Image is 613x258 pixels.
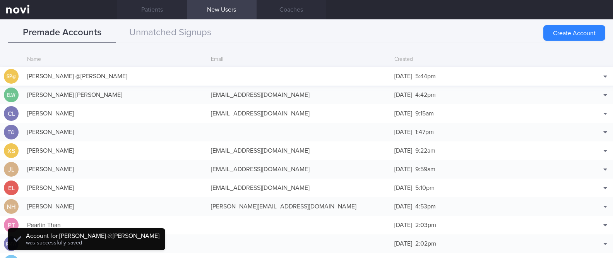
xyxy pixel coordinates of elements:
div: XS [4,143,19,158]
div: [PERSON_NAME] [23,143,207,158]
div: PT [4,218,19,233]
div: [PERSON_NAME] [23,180,207,196]
div: Account for [PERSON_NAME] @[PERSON_NAME] [26,232,159,240]
span: [DATE] [394,110,412,117]
span: [DATE] [394,241,412,247]
div: [PERSON_NAME] [23,124,207,140]
div: [PERSON_NAME] [PERSON_NAME] [23,87,207,103]
span: [DATE] [394,185,412,191]
div: [PERSON_NAME] [23,162,207,177]
span: 2:02pm [415,241,436,247]
div: Pearlin Than [23,217,207,233]
div: NH [4,199,19,214]
div: Email [207,52,391,67]
span: 4:42pm [415,92,436,98]
button: Premade Accounts [8,23,116,43]
span: [DATE] [394,148,412,154]
span: 5:10pm [415,185,435,191]
div: [PERSON_NAME][EMAIL_ADDRESS][DOMAIN_NAME] [207,199,391,214]
div: [EMAIL_ADDRESS][DOMAIN_NAME] [207,162,391,177]
span: 2:03pm [415,222,436,228]
div: Name [23,52,207,67]
span: 9:22am [415,148,435,154]
div: CL [4,106,19,121]
div: [EMAIL_ADDRESS][DOMAIN_NAME] [207,87,391,103]
span: [DATE] [394,203,412,210]
span: 1:47pm [415,129,434,135]
div: Created [390,52,574,67]
span: [DATE] [394,73,412,79]
span: 9:59am [415,166,435,172]
div: EL [4,181,19,196]
span: was successfully saved [26,240,82,246]
div: JL [4,162,19,177]
span: 4:53pm [415,203,436,210]
span: [DATE] [394,222,412,228]
div: [EMAIL_ADDRESS][DOMAIN_NAME] [207,180,391,196]
div: [EMAIL_ADDRESS][DOMAIN_NAME] [207,106,391,121]
span: [DATE] [394,129,412,135]
div: TYJ [5,125,17,140]
div: ELW [5,88,17,103]
button: Create Account [543,25,605,41]
div: [PERSON_NAME] [23,106,207,121]
div: KMW [5,236,17,251]
span: 9:15am [415,110,434,117]
button: Unmatched Signups [116,23,224,43]
div: SP@ [5,69,17,84]
span: [DATE] [394,92,412,98]
div: [PERSON_NAME] @[PERSON_NAME] [23,69,207,84]
div: [PERSON_NAME] [23,199,207,214]
span: [DATE] [394,166,412,172]
div: [EMAIL_ADDRESS][DOMAIN_NAME] [207,143,391,158]
span: 5:44pm [415,73,436,79]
